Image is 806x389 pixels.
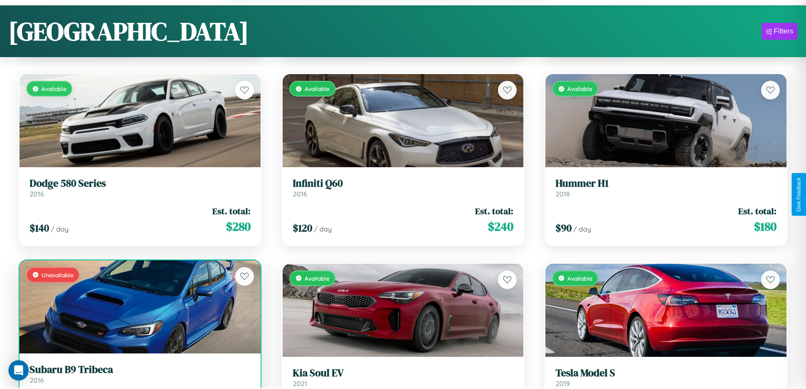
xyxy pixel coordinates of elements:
h3: Dodge 580 Series [30,177,250,190]
h3: Subaru B9 Tribeca [30,364,250,376]
span: Available [305,85,330,92]
div: Filters [774,27,793,36]
a: Tesla Model S2019 [556,367,776,388]
span: 2019 [556,379,570,388]
span: Est. total: [212,205,250,217]
a: Dodge 580 Series2016 [30,177,250,198]
span: Available [41,85,66,92]
div: Give Feedback [796,177,802,212]
span: 2016 [293,190,307,198]
h3: Tesla Model S [556,367,776,379]
span: 2016 [30,190,44,198]
span: Unavailable [41,271,74,279]
span: Available [567,275,592,282]
h3: Kia Soul EV [293,367,514,379]
span: $ 140 [30,221,49,235]
h1: [GEOGRAPHIC_DATA] [8,14,249,49]
span: 2018 [556,190,570,198]
span: 2016 [30,376,44,384]
span: 2021 [293,379,307,388]
span: $ 240 [488,218,513,235]
span: $ 180 [754,218,776,235]
span: Available [305,275,330,282]
a: Subaru B9 Tribeca2016 [30,364,250,384]
span: Available [567,85,592,92]
span: $ 90 [556,221,572,235]
span: Est. total: [475,205,513,217]
div: Open Intercom Messenger [8,360,29,381]
span: / day [314,225,332,233]
span: $ 280 [226,218,250,235]
span: Est. total: [738,205,776,217]
h3: Infiniti Q60 [293,177,514,190]
a: Kia Soul EV2021 [293,367,514,388]
a: Infiniti Q602016 [293,177,514,198]
span: $ 120 [293,221,312,235]
span: / day [573,225,591,233]
span: / day [51,225,69,233]
h3: Hummer H1 [556,177,776,190]
a: Hummer H12018 [556,177,776,198]
button: Filters [762,23,798,40]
